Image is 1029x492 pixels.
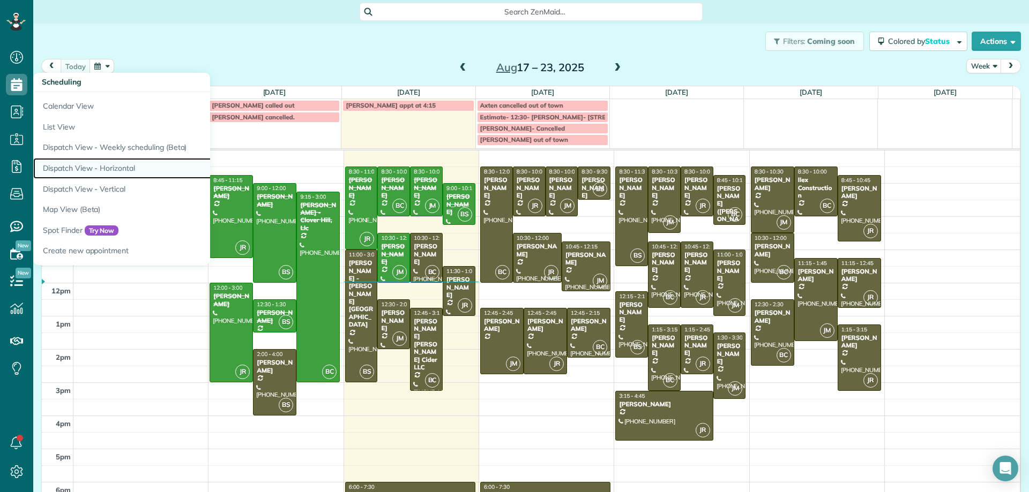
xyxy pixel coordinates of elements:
span: Coming soon [807,36,855,46]
span: BC [425,265,439,279]
span: 4pm [56,419,71,428]
span: BC [495,265,510,279]
div: [PERSON_NAME] [381,309,407,332]
a: Calendar View [33,92,301,117]
span: Estimate- 12:30- [PERSON_NAME]- [STREET_ADDRESS]- [PHONE_NUMBER] [480,113,710,121]
span: 1:30 - 3:30 [717,334,743,341]
a: List View [33,117,301,138]
a: Dispatch View - Horizontal [33,158,301,179]
span: [PERSON_NAME] called out [212,101,294,109]
div: [PERSON_NAME] [483,317,520,333]
span: 1pm [56,320,71,328]
h2: 17 – 23, 2025 [473,62,607,73]
span: [PERSON_NAME] cancelled. [212,113,295,121]
span: JM [663,215,677,230]
span: 8:30 - 10:00 [381,168,410,175]
a: Dispatch View - Vertical [33,179,301,200]
div: [PERSON_NAME] [381,176,407,199]
span: 11:00 - 1:00 [717,251,746,258]
div: [PERSON_NAME] [754,309,791,324]
div: [PERSON_NAME] [348,176,375,199]
span: 8:30 - 10:00 [414,168,443,175]
span: 10:45 - 12:15 [565,243,598,250]
div: [PERSON_NAME] [PERSON_NAME] Cider LLC [413,317,439,372]
span: Try Now [85,225,119,236]
span: 1:15 - 3:15 [652,326,677,333]
span: JR [696,357,710,371]
span: BS [360,365,374,379]
span: JR [549,357,564,371]
span: BC [777,265,791,279]
div: [PERSON_NAME] [841,185,878,200]
span: 3:15 - 4:45 [619,392,645,399]
div: [PERSON_NAME] [754,243,791,258]
div: [PERSON_NAME] [618,301,645,324]
span: 10:30 - 12:00 [755,234,787,241]
span: 10:30 - 12:00 [414,234,446,241]
div: [PERSON_NAME] [413,243,439,266]
span: 5pm [56,452,71,461]
span: 12pm [51,286,71,295]
span: 12:30 - 1:30 [257,301,286,308]
span: BC [663,290,677,305]
span: Axten cancelled out of town [480,101,563,109]
span: JM [560,199,575,213]
span: 2:00 - 4:00 [257,351,282,358]
div: [PERSON_NAME] [684,334,710,357]
div: [PERSON_NAME] [256,359,293,374]
div: [PERSON_NAME] [618,176,645,199]
span: 8:30 - 10:00 [798,168,827,175]
span: 10:45 - 12:45 [684,243,717,250]
span: BS [458,207,472,222]
div: [PERSON_NAME] [581,176,607,199]
span: JR [235,240,250,255]
span: JR [528,199,542,213]
span: New [16,240,31,251]
span: JR [696,423,710,437]
div: [PERSON_NAME] [516,243,558,258]
span: JM [392,265,407,279]
span: BS [630,248,645,263]
div: [PERSON_NAME] [381,243,407,266]
span: BC [820,199,834,213]
span: 12:45 - 2:15 [571,309,600,316]
span: 1:15 - 3:15 [841,326,867,333]
span: Status [925,36,951,46]
a: [DATE] [531,88,554,96]
div: [PERSON_NAME] [684,251,710,274]
span: 2pm [56,353,71,361]
span: JR [235,365,250,379]
span: 8:30 - 10:30 [652,168,681,175]
div: [PERSON_NAME] [483,176,510,199]
span: 10:45 - 12:45 [652,243,684,250]
span: 8:30 - 11:00 [349,168,378,175]
span: BS [279,315,293,329]
span: JM [728,381,742,396]
span: 8:30 - 10:00 [684,168,713,175]
div: [PERSON_NAME] [413,176,439,199]
span: 6:00 - 7:30 [484,483,510,490]
span: BC [777,348,791,362]
div: [PERSON_NAME] [446,193,472,216]
span: 12:45 - 2:45 [484,309,513,316]
span: 9:15 - 3:00 [300,193,326,200]
span: JM [593,274,607,288]
div: [PERSON_NAME] [256,309,293,324]
div: [PERSON_NAME] [797,268,834,283]
span: JM [820,323,834,338]
div: [PERSON_NAME] [570,317,607,333]
div: [PERSON_NAME] - [PERSON_NAME][GEOGRAPHIC_DATA] [348,259,375,328]
span: 8:30 - 11:30 [619,168,648,175]
span: JM [728,298,742,313]
span: 8:30 - 10:30 [755,168,784,175]
span: Scheduling [42,77,81,87]
span: BS [630,340,645,354]
span: BC [392,199,407,213]
div: [PERSON_NAME] [213,292,250,308]
span: BC [322,365,337,379]
span: JR [360,232,374,246]
span: New [16,268,31,278]
div: [PERSON_NAME] [651,334,677,357]
span: Filters: [783,36,806,46]
span: JR [544,265,558,279]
